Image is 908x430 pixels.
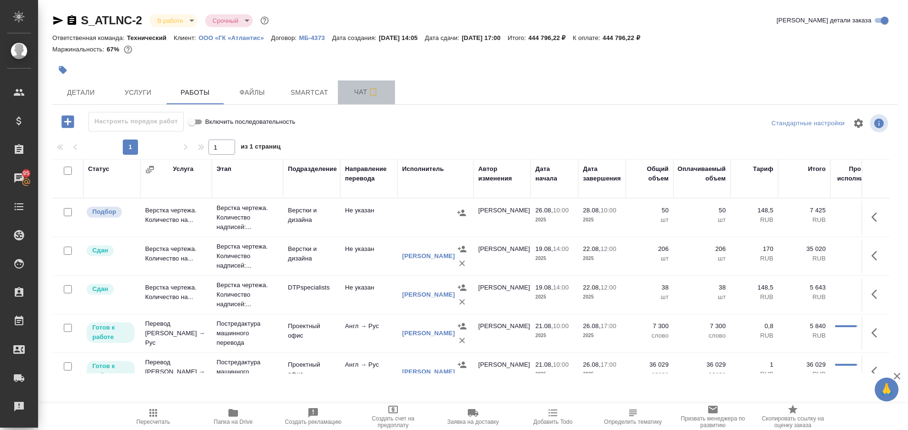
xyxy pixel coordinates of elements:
p: Клиент: [174,34,198,41]
p: 444 796,22 ₽ [602,34,647,41]
p: [DATE] 14:05 [379,34,425,41]
p: 206 [678,244,726,254]
button: Добавить работу [55,112,81,131]
div: Этап [217,164,231,174]
p: Верстка чертежа. Количество надписей:... [217,203,278,232]
p: 2025 [583,215,621,225]
td: [PERSON_NAME] [474,201,531,234]
button: 123859.00 RUB; [122,43,134,56]
p: шт [678,254,726,263]
p: 2025 [535,254,573,263]
div: Исполнитель [402,164,444,174]
p: Постредактура машинного перевода [217,358,278,386]
span: Работы [172,87,218,99]
p: Верстка чертежа. Количество надписей:... [217,280,278,309]
p: 28.08, [583,207,601,214]
p: 19.08, [535,284,553,291]
button: Здесь прячутся важные кнопки [866,360,888,383]
p: 2025 [583,254,621,263]
p: ООО «ГК «Атлантис» [198,34,271,41]
p: 2025 [535,370,573,379]
td: Англ → Рус [340,317,397,350]
p: Дата сдачи: [425,34,462,41]
button: Назначить [455,358,469,372]
a: 95 [2,166,36,190]
div: Направление перевода [345,164,393,183]
button: Сгруппировать [145,165,155,174]
button: Назначить [455,280,469,295]
button: Удалить [455,295,469,309]
button: Удалить [455,372,469,386]
button: Доп статусы указывают на важность/срочность заказа [258,14,271,27]
div: Дата начала [535,164,573,183]
td: [PERSON_NAME] [474,278,531,311]
p: Подбор [92,207,116,217]
p: 21.08, [535,322,553,330]
span: 🙏 [878,380,895,400]
div: Оплачиваемый объем [678,164,726,183]
td: Верстка чертежа. Количество на... [140,278,212,311]
p: шт [631,215,669,225]
p: 5 643 [783,283,826,292]
p: 36 029 [783,360,826,370]
td: Перевод [PERSON_NAME] → Рус [140,314,212,352]
p: 19.08, [535,245,553,252]
td: Проектный офис [283,317,340,350]
a: [PERSON_NAME] [402,330,455,337]
p: слово [631,331,669,340]
p: Постредактура машинного перевода [217,319,278,348]
p: Технический [127,34,174,41]
svg: Подписаться [367,87,379,98]
button: 🙏 [875,378,898,401]
p: шт [678,215,726,225]
span: Включить последовательность [205,117,296,127]
td: Перевод [PERSON_NAME] → Рус [140,353,212,391]
p: RUB [783,292,826,302]
p: 26.08, [583,322,601,330]
p: Сдан [92,284,108,294]
p: слово [678,331,726,340]
p: 21.08, [535,361,553,368]
p: RUB [783,370,826,379]
p: 50 [678,206,726,215]
button: Здесь прячутся важные кнопки [866,244,888,267]
p: Ответственная команда: [52,34,127,41]
div: Дата завершения [583,164,621,183]
td: Проектный офис [283,355,340,389]
p: 35 020 [783,244,826,254]
span: Посмотреть информацию [870,114,890,132]
p: 10:00 [553,207,569,214]
button: Добавить тэг [52,60,73,80]
button: Назначить [454,206,469,220]
span: Услуги [115,87,161,99]
p: 26.08, [535,207,553,214]
p: 17:00 [601,322,616,330]
a: S_ATLNC-2 [81,14,142,27]
div: Исполнитель может приступить к работе [86,360,136,382]
span: Smartcat [286,87,332,99]
p: Маржинальность: [52,46,107,53]
button: Скопировать ссылку для ЯМессенджера [52,15,64,26]
p: МБ-4373 [299,34,332,41]
p: 7 300 [678,321,726,331]
div: Общий объем [631,164,669,183]
p: 10:00 [553,361,569,368]
p: 12:00 [601,245,616,252]
p: 22.08, [583,245,601,252]
p: шт [631,292,669,302]
p: Сдан [92,246,108,255]
p: RUB [783,331,826,340]
p: К оплате: [573,34,603,41]
td: DTPspecialists [283,278,340,311]
div: Автор изменения [478,164,526,183]
p: 7 300 [631,321,669,331]
td: Верстка чертежа. Количество на... [140,240,212,273]
button: Здесь прячутся важные кнопки [866,283,888,306]
p: 2025 [583,292,621,302]
a: ООО «ГК «Атлантис» [198,33,271,41]
p: Готов к работе [92,361,129,380]
p: шт [678,292,726,302]
p: 10:00 [553,322,569,330]
span: 95 [17,169,35,178]
p: 7 425 [783,206,826,215]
